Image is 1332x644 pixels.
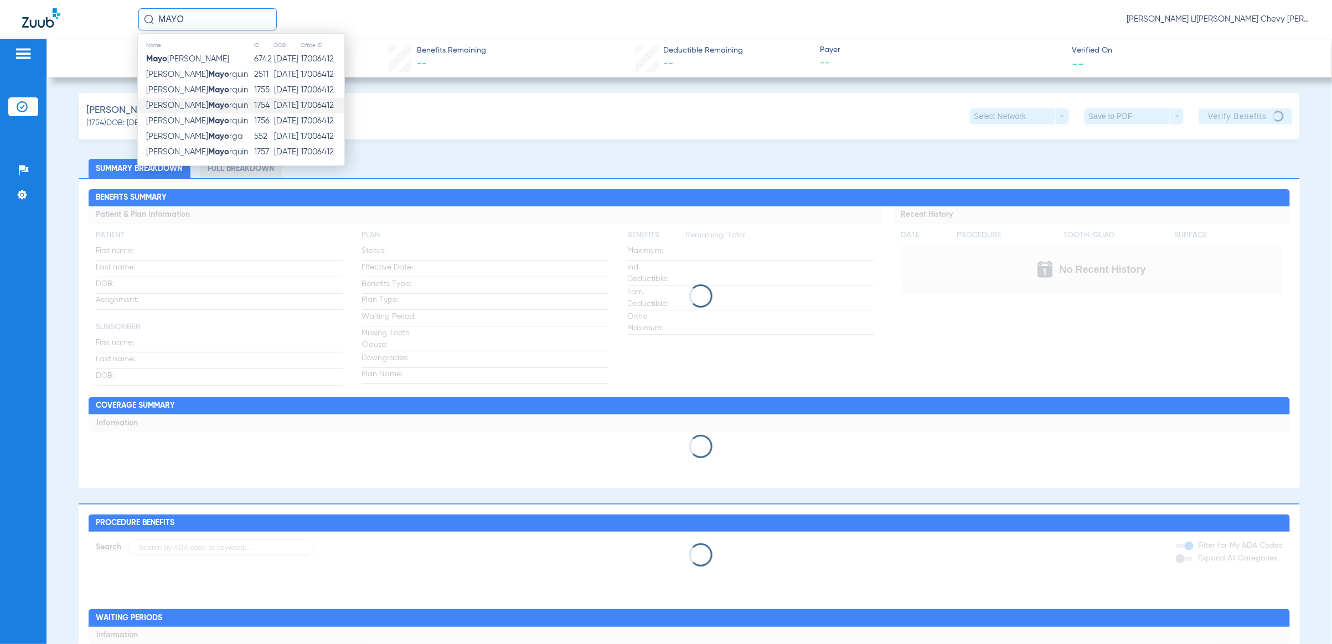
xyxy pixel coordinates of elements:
iframe: Chat Widget [1277,591,1332,644]
span: Verified On [1072,45,1314,56]
strong: Mayo [208,70,229,79]
h2: Benefits Summary [89,189,1290,207]
td: 17006412 [300,98,344,113]
span: -- [417,59,427,69]
td: [DATE] [273,129,300,144]
strong: Mayo [208,86,229,94]
td: 1756 [254,113,274,129]
td: [DATE] [273,98,300,113]
span: -- [1072,58,1084,69]
img: Zuub Logo [22,8,60,28]
td: [DATE] [273,144,300,160]
th: Name [138,39,254,51]
td: 1754 [254,98,274,113]
td: 17006412 [300,51,344,67]
td: 17006412 [300,82,344,98]
strong: Mayo [208,132,229,141]
td: 1757 [254,144,274,160]
img: hamburger-icon [14,47,32,60]
td: 2511 [254,67,274,82]
td: 552 [254,129,274,144]
td: 6742 [254,51,274,67]
td: [DATE] [273,113,300,129]
strong: Mayo [208,117,229,125]
h2: Waiting Periods [89,609,1290,627]
span: -- [820,56,1062,70]
span: Benefits Remaining [417,45,486,56]
th: ID [254,39,274,51]
h2: Procedure Benefits [89,515,1290,532]
td: [DATE] [273,51,300,67]
td: [DATE] [273,67,300,82]
input: Search for patients [138,8,277,30]
strong: Mayo [208,101,229,110]
strong: Mayo [146,55,167,63]
li: Full Breakdown [200,159,282,178]
h2: Coverage Summary [89,397,1290,415]
td: [DATE] [273,82,300,98]
span: [PERSON_NAME] rquin [146,86,248,94]
span: [PERSON_NAME] rquin [146,101,248,110]
span: [PERSON_NAME] rquin [146,148,248,156]
span: [PERSON_NAME] rga [146,132,243,141]
span: (1754) DOB: [DEMOGRAPHIC_DATA] - HoH [86,117,231,129]
span: Deductible Remaining [663,45,743,56]
td: 17006412 [300,67,344,82]
th: DOB [273,39,300,51]
td: 17006412 [300,144,344,160]
td: 1755 [254,82,274,98]
td: 17006412 [300,113,344,129]
span: Payer [820,44,1062,56]
strong: Mayo [208,148,229,156]
span: -- [663,59,673,69]
span: [PERSON_NAME] L![PERSON_NAME] Chevy [PERSON_NAME] DDS., INC. [1127,14,1310,25]
td: 17006412 [300,129,344,144]
span: [PERSON_NAME] [146,55,229,63]
span: [PERSON_NAME] [86,103,159,117]
span: [PERSON_NAME] rquin [146,70,248,79]
img: Search Icon [144,14,154,24]
li: Summary Breakdown [89,159,190,178]
th: Office ID [300,39,344,51]
span: [PERSON_NAME] rquin [146,117,248,125]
